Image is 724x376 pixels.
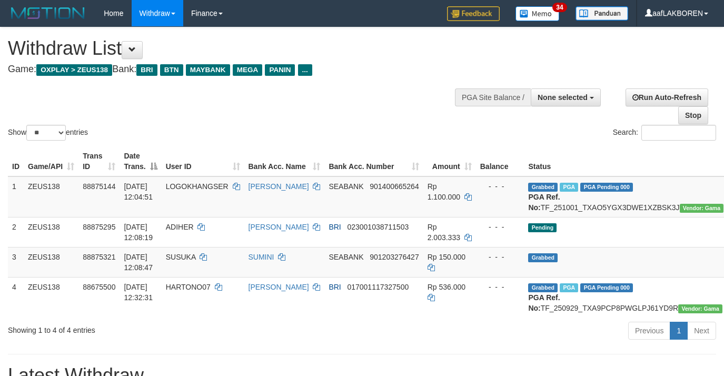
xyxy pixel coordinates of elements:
[528,223,557,232] span: Pending
[329,223,341,231] span: BRI
[580,183,633,192] span: PGA Pending
[528,253,558,262] span: Grabbed
[120,146,161,176] th: Date Trans.: activate to sort column descending
[370,182,419,191] span: Copy 901400665264 to clipboard
[670,322,688,340] a: 1
[423,146,476,176] th: Amount: activate to sort column ascending
[552,3,567,12] span: 34
[78,146,120,176] th: Trans ID: activate to sort column ascending
[136,64,157,76] span: BRI
[24,247,78,277] td: ZEUS138
[24,146,78,176] th: Game/API: activate to sort column ascending
[628,322,670,340] a: Previous
[613,125,716,141] label: Search:
[186,64,230,76] span: MAYBANK
[476,146,524,176] th: Balance
[160,64,183,76] span: BTN
[83,223,115,231] span: 88875295
[166,182,229,191] span: LOGOKHANGSER
[428,253,465,261] span: Rp 150.000
[428,223,460,242] span: Rp 2.003.333
[428,283,465,291] span: Rp 536.000
[166,283,211,291] span: HARTONO07
[8,5,88,21] img: MOTION_logo.png
[298,64,312,76] span: ...
[324,146,423,176] th: Bank Acc. Number: activate to sort column ascending
[8,146,24,176] th: ID
[428,182,460,201] span: Rp 1.100.000
[249,223,309,231] a: [PERSON_NAME]
[83,182,115,191] span: 88875144
[249,182,309,191] a: [PERSON_NAME]
[528,183,558,192] span: Grabbed
[8,176,24,217] td: 1
[24,277,78,318] td: ZEUS138
[576,6,628,21] img: panduan.png
[8,64,472,75] h4: Game: Bank:
[687,322,716,340] a: Next
[166,223,194,231] span: ADIHER
[531,88,601,106] button: None selected
[347,223,409,231] span: Copy 023001038711503 to clipboard
[8,247,24,277] td: 3
[249,253,274,261] a: SUMINI
[8,277,24,318] td: 4
[249,283,309,291] a: [PERSON_NAME]
[265,64,295,76] span: PANIN
[329,182,363,191] span: SEABANK
[678,106,708,124] a: Stop
[580,283,633,292] span: PGA Pending
[166,253,196,261] span: SUSUKA
[528,293,560,312] b: PGA Ref. No:
[24,176,78,217] td: ZEUS138
[83,283,115,291] span: 88675500
[347,283,409,291] span: Copy 017001117327500 to clipboard
[538,93,588,102] span: None selected
[8,321,294,335] div: Showing 1 to 4 of 4 entries
[124,283,153,302] span: [DATE] 12:32:31
[83,253,115,261] span: 88875321
[528,193,560,212] b: PGA Ref. No:
[515,6,560,21] img: Button%20Memo.svg
[480,181,520,192] div: - - -
[329,283,341,291] span: BRI
[455,88,531,106] div: PGA Site Balance /
[162,146,244,176] th: User ID: activate to sort column ascending
[124,182,153,201] span: [DATE] 12:04:51
[641,125,716,141] input: Search:
[678,304,722,313] span: Vendor URL: https://trx31.1velocity.biz
[233,64,263,76] span: MEGA
[26,125,66,141] select: Showentries
[124,223,153,242] span: [DATE] 12:08:19
[480,282,520,292] div: - - -
[24,217,78,247] td: ZEUS138
[329,253,363,261] span: SEABANK
[8,217,24,247] td: 2
[528,283,558,292] span: Grabbed
[8,125,88,141] label: Show entries
[626,88,708,106] a: Run Auto-Refresh
[8,38,472,59] h1: Withdraw List
[560,183,578,192] span: Marked by aafanarl
[124,253,153,272] span: [DATE] 12:08:47
[370,253,419,261] span: Copy 901203276427 to clipboard
[680,204,724,213] span: Vendor URL: https://trx31.1velocity.biz
[560,283,578,292] span: Marked by aaftrukkakada
[36,64,112,76] span: OXPLAY > ZEUS138
[480,252,520,262] div: - - -
[480,222,520,232] div: - - -
[447,6,500,21] img: Feedback.jpg
[244,146,325,176] th: Bank Acc. Name: activate to sort column ascending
